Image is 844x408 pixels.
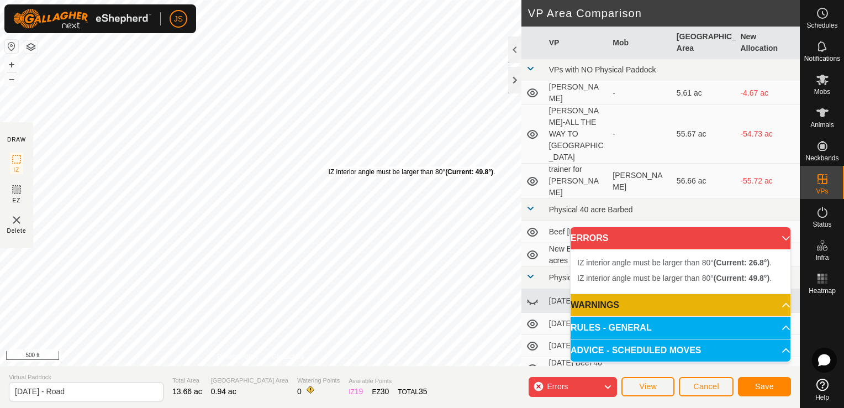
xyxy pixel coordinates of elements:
span: VPs [816,188,828,195]
td: [PERSON_NAME]-ALL THE WAY TO [GEOGRAPHIC_DATA] [545,105,609,164]
td: 5.61 ac [672,81,736,105]
p-accordion-header: RULES - GENERAL [571,317,790,339]
a: Privacy Policy [217,352,259,362]
div: - [613,363,668,375]
td: New Beef 40 acres [545,243,609,267]
span: Available Points [349,376,427,386]
td: [DATE] Beef 40 -160 [545,357,609,381]
td: 55.67 ac [672,105,736,164]
a: Help [800,374,844,405]
span: IZ [14,166,20,174]
div: TOTAL [398,386,427,397]
span: RULES - GENERAL [571,323,652,332]
span: Heatmap [809,287,836,294]
span: 0.94 ac [211,387,236,396]
img: Gallagher Logo [13,9,151,29]
span: Save [755,382,774,391]
span: Notifications [804,55,840,62]
div: IZ [349,386,363,397]
span: ADVICE - SCHEDULED MOVES [571,346,701,355]
span: 0 [297,387,302,396]
p-accordion-header: ADVICE - SCHEDULED MOVES [571,339,790,362]
span: Mobs [814,88,830,95]
span: Delete [7,227,27,235]
span: Virtual Paddock [9,373,163,382]
td: -55.72 ac [736,164,800,199]
span: Animals [810,122,834,128]
button: Cancel [679,377,734,396]
span: Status [813,221,831,228]
span: Physical Natural Fence 160 acre [549,273,661,282]
span: EZ [13,196,21,205]
span: VPs with NO Physical Paddock [549,65,656,74]
span: 35 [419,387,428,396]
div: IZ interior angle must be larger than 80° . [329,167,495,177]
span: 13.66 ac [172,387,202,396]
span: Cancel [693,382,719,391]
b: (Current: 26.8°) [714,258,769,267]
p-accordion-header: WARNINGS [571,294,790,316]
th: Mob [608,27,672,59]
td: -4.67 ac [736,81,800,105]
button: Map Layers [24,40,38,54]
span: Neckbands [805,155,838,161]
span: IZ interior angle must be larger than 80° . [577,274,772,283]
h2: VP Area Comparison [528,7,800,20]
span: Physical 40 acre Barbed [549,205,633,214]
span: ERRORS [571,234,608,243]
b: (Current: 49.8°) [714,274,769,283]
td: 56.66 ac [672,164,736,199]
span: 30 [381,387,389,396]
td: 36.03 ac [672,221,736,243]
td: Beef [DATE] [545,221,609,243]
th: [GEOGRAPHIC_DATA] Area [672,27,736,59]
img: VP [10,213,23,227]
span: Errors [547,382,568,391]
button: Reset Map [5,40,18,53]
span: Infra [815,254,829,261]
div: DRAW [7,135,26,144]
span: View [639,382,657,391]
td: [DATE] [545,335,609,357]
span: IZ interior angle must be larger than 80° . [577,258,772,267]
span: JS [174,13,183,25]
th: New Allocation [736,27,800,59]
td: [PERSON_NAME] [545,81,609,105]
span: WARNINGS [571,301,619,310]
a: Contact Us [272,352,304,362]
div: [PERSON_NAME] [613,170,668,193]
b: (Current: 49.8°) [445,168,493,176]
td: trainer for [PERSON_NAME] [545,164,609,199]
span: Schedules [806,22,837,29]
span: [GEOGRAPHIC_DATA] Area [211,376,288,385]
td: [DATE] [545,289,609,313]
td: [DATE] Move [545,313,609,335]
div: EZ [372,386,389,397]
span: 19 [355,387,363,396]
th: VP [545,27,609,59]
div: - [613,87,668,99]
td: -54.73 ac [736,105,800,164]
span: Help [815,394,829,401]
span: Total Area [172,376,202,385]
td: -35.09 ac [736,221,800,243]
span: Watering Points [297,376,340,385]
button: Save [738,377,791,396]
div: - [613,128,668,140]
p-accordion-content: ERRORS [571,249,790,294]
button: – [5,72,18,86]
button: View [621,377,674,396]
p-accordion-header: ERRORS [571,227,790,249]
button: + [5,58,18,71]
